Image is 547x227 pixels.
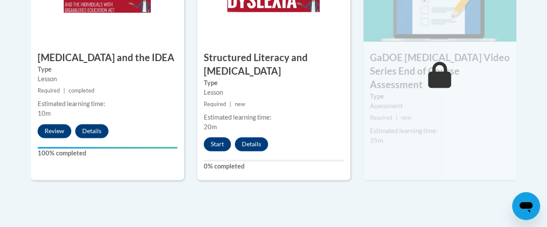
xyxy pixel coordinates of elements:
[204,78,344,88] label: Type
[370,126,510,136] div: Estimated learning time:
[235,137,268,151] button: Details
[370,92,510,101] label: Type
[38,147,178,148] div: Your progress
[197,51,350,78] h3: Structured Literacy and [MEDICAL_DATA]
[401,114,411,121] span: new
[38,65,178,74] label: Type
[363,51,516,91] h3: GaDOE [MEDICAL_DATA] Video Series End of Course Assessment
[38,99,178,109] div: Estimated learning time:
[69,87,94,94] span: completed
[204,162,344,171] label: 0% completed
[370,137,383,144] span: 35m
[75,124,108,138] button: Details
[38,74,178,84] div: Lesson
[370,101,510,111] div: Assessment
[204,101,226,107] span: Required
[38,110,51,117] span: 10m
[31,51,184,65] h3: [MEDICAL_DATA] and the IDEA
[204,113,344,122] div: Estimated learning time:
[204,88,344,97] div: Lesson
[512,192,540,220] iframe: Button to launch messaging window
[38,124,71,138] button: Review
[38,148,178,158] label: 100% completed
[235,101,245,107] span: new
[396,114,397,121] span: |
[204,137,231,151] button: Start
[204,123,217,131] span: 20m
[38,87,60,94] span: Required
[63,87,65,94] span: |
[230,101,231,107] span: |
[370,114,392,121] span: Required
